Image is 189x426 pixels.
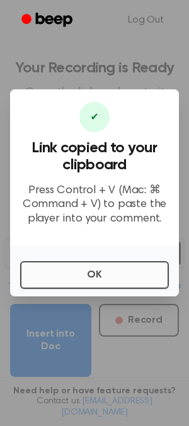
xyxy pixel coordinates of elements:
[79,102,110,132] div: ✔
[20,184,169,227] p: Press Control + V (Mac: ⌘ Command + V) to paste the player into your comment.
[115,5,176,35] a: Log Out
[20,140,169,174] h3: Link copied to your clipboard
[13,8,84,33] a: Beep
[20,261,169,289] button: OK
